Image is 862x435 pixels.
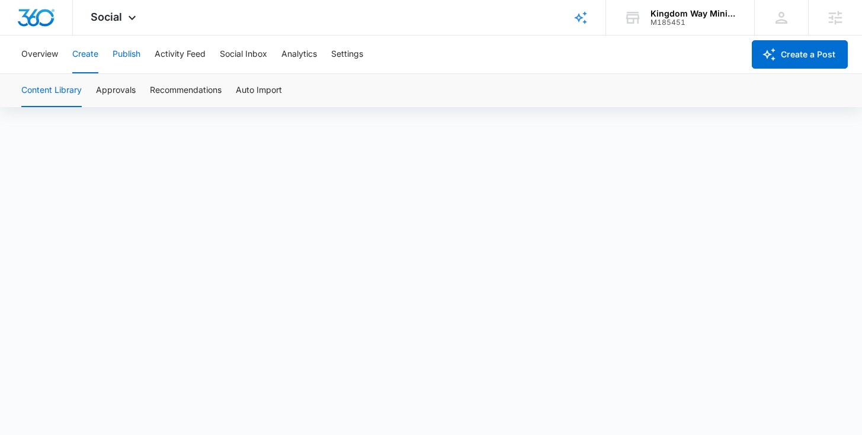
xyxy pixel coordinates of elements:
[155,36,206,73] button: Activity Feed
[220,36,267,73] button: Social Inbox
[150,74,222,107] button: Recommendations
[91,11,122,23] span: Social
[650,9,737,18] div: account name
[752,40,848,69] button: Create a Post
[113,36,140,73] button: Publish
[72,36,98,73] button: Create
[331,36,363,73] button: Settings
[96,74,136,107] button: Approvals
[21,36,58,73] button: Overview
[650,18,737,27] div: account id
[236,74,282,107] button: Auto Import
[281,36,317,73] button: Analytics
[21,74,82,107] button: Content Library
